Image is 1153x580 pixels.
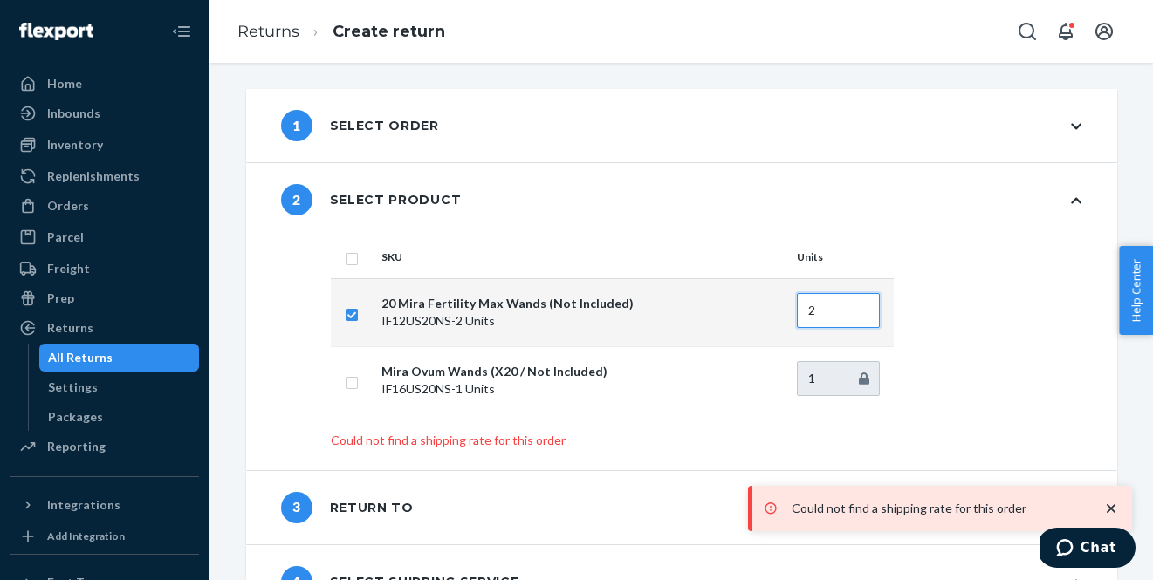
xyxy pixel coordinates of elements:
[792,500,1085,517] p: Could not find a shipping rate for this order
[10,314,199,342] a: Returns
[19,23,93,40] img: Flexport logo
[39,373,200,401] a: Settings
[281,110,439,141] div: Select order
[47,229,84,246] div: Parcel
[790,236,894,278] th: Units
[10,526,199,547] a: Add Integration
[47,167,140,185] div: Replenishments
[10,433,199,461] a: Reporting
[281,110,312,141] span: 1
[47,105,100,122] div: Inbounds
[797,293,880,328] input: Enter quantity
[47,438,106,455] div: Reporting
[1119,246,1153,335] button: Help Center
[1048,14,1083,49] button: Open notifications
[381,295,783,312] p: 20 Mira Fertility Max Wands (Not Included)
[281,492,414,523] div: Return to
[381,312,783,330] p: IF12US20NS - 2 Units
[48,349,113,366] div: All Returns
[10,192,199,220] a: Orders
[1040,528,1136,571] iframe: Opens a widget where you can chat to one of our agents
[48,408,103,426] div: Packages
[223,6,459,58] ol: breadcrumbs
[10,284,199,312] a: Prep
[1087,14,1122,49] button: Open account menu
[10,491,199,519] button: Integrations
[10,162,199,190] a: Replenishments
[381,380,783,398] p: IF16US20NS - 1 Units
[10,70,199,98] a: Home
[47,260,90,277] div: Freight
[281,184,462,215] div: Select product
[281,184,312,215] span: 2
[47,496,120,514] div: Integrations
[39,403,200,431] a: Packages
[237,22,299,41] a: Returns
[10,223,199,251] a: Parcel
[47,75,82,92] div: Home
[1010,14,1045,49] button: Open Search Box
[797,361,880,396] input: Enter quantity
[48,379,98,396] div: Settings
[331,432,1081,449] p: Could not find a shipping rate for this order
[47,136,103,154] div: Inventory
[10,99,199,127] a: Inbounds
[381,363,783,380] p: Mira Ovum Wands (X20 / Not Included)
[1102,500,1120,517] svg: close toast
[47,529,125,543] div: Add Integration
[281,492,312,523] span: 3
[10,131,199,159] a: Inventory
[374,236,790,278] th: SKU
[47,319,93,337] div: Returns
[10,255,199,283] a: Freight
[333,22,445,41] a: Create return
[47,197,89,215] div: Orders
[47,290,74,307] div: Prep
[39,344,200,372] a: All Returns
[164,14,199,49] button: Close Navigation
